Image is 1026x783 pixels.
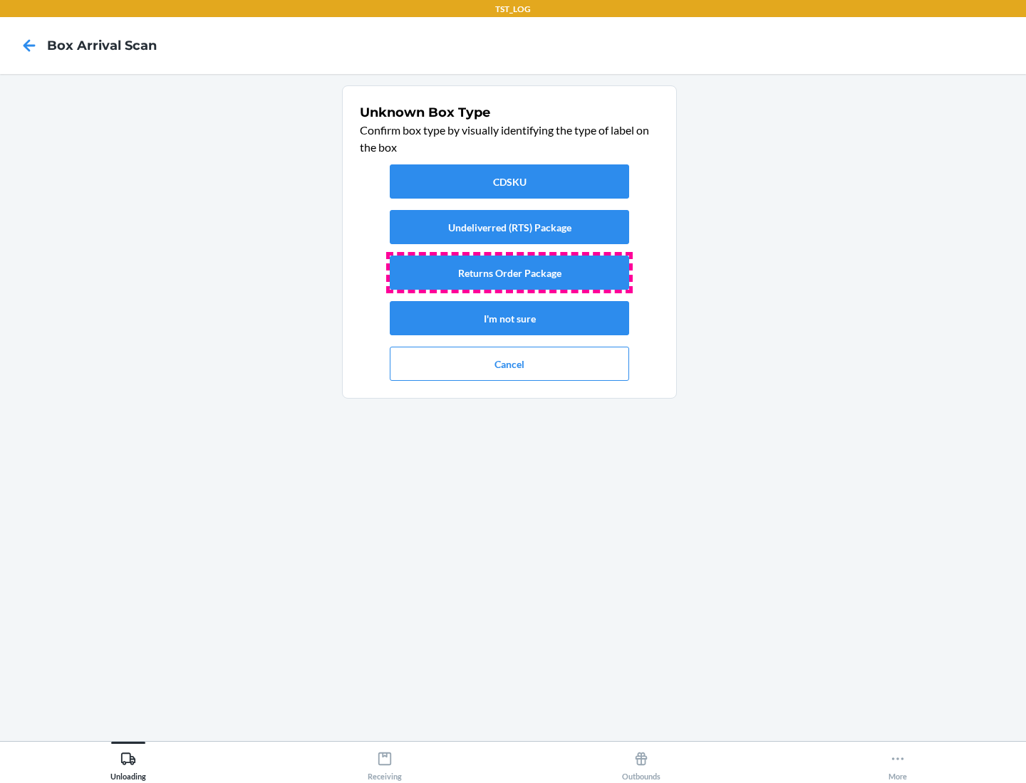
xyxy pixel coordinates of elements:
[360,103,659,122] h1: Unknown Box Type
[390,256,629,290] button: Returns Order Package
[495,3,531,16] p: TST_LOG
[256,742,513,781] button: Receiving
[513,742,769,781] button: Outbounds
[622,745,660,781] div: Outbounds
[888,745,907,781] div: More
[368,745,402,781] div: Receiving
[769,742,1026,781] button: More
[390,347,629,381] button: Cancel
[360,122,659,156] p: Confirm box type by visually identifying the type of label on the box
[390,164,629,199] button: CDSKU
[47,36,157,55] h4: Box Arrival Scan
[390,210,629,244] button: Undeliverred (RTS) Package
[110,745,146,781] div: Unloading
[390,301,629,335] button: I'm not sure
